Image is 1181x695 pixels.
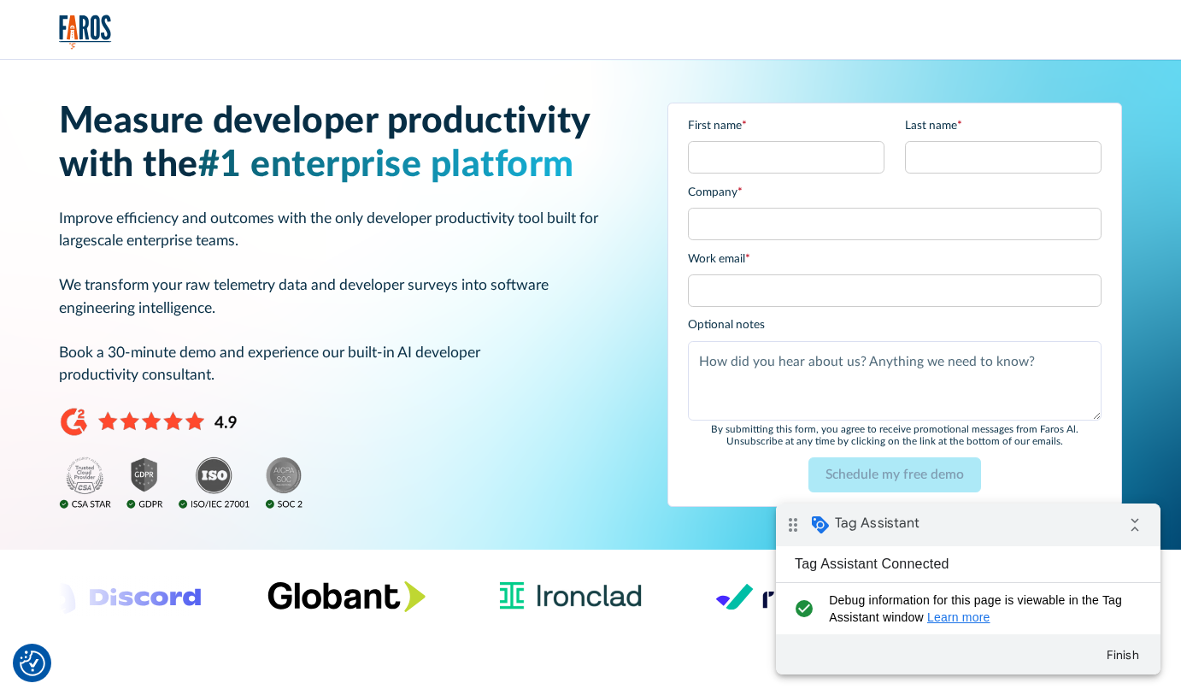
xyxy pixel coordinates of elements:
form: Email Form [688,117,1102,492]
i: check_circle [14,88,42,122]
a: home [59,15,112,49]
label: Company [688,184,1102,201]
img: Logo of the risk management platform Riskified. [715,583,884,610]
button: Finish [316,136,378,167]
img: Logo of the analytics and reporting company Faros. [59,15,112,49]
a: Learn more [151,107,214,121]
img: Logo of the communication platform Discord. [33,579,201,615]
p: Improve efficiency and outcomes with the only developer productivity tool built for largescale en... [59,208,627,387]
label: Optional notes [688,316,1102,333]
span: #1 enterprise platform [198,147,574,183]
img: Revisit consent button [20,651,45,676]
input: Schedule my free demo [808,457,982,492]
label: Work email [688,250,1102,268]
div: By submitting this form, you agree to receive promotional messages from Faros Al. Unsubscribe at ... [688,424,1102,448]
button: Cookie Settings [20,651,45,676]
img: Ironclad Logo [492,576,649,616]
h1: Measure developer productivity with the [59,100,627,188]
span: Debug information for this page is viewable in the Tag Assistant window [53,88,356,122]
label: Last name [905,117,1102,134]
span: Tag Assistant [59,11,144,28]
img: Globant's logo [267,580,426,612]
label: First name [688,117,884,134]
img: ISO, GDPR, SOC2, and CSA Star compliance badges [59,456,303,509]
img: 4.9 stars on G2 [59,407,238,437]
i: Collapse debug badge [342,4,376,38]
